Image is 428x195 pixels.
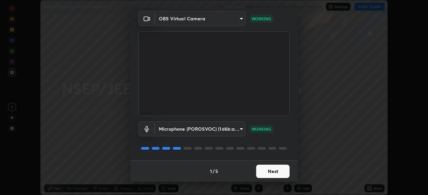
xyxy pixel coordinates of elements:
[251,126,271,132] p: WORKING
[251,16,271,22] p: WORKING
[210,168,212,175] h4: 1
[213,168,215,175] h4: /
[155,11,245,26] div: OBS Virtual Camera
[215,168,218,175] h4: 5
[155,121,245,136] div: OBS Virtual Camera
[256,165,290,178] button: Next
